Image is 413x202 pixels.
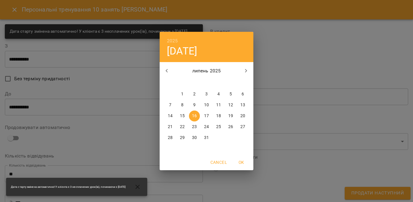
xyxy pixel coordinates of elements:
p: 9 [193,102,196,108]
p: 26 [228,124,233,130]
button: 27 [237,121,248,132]
button: 24 [201,121,212,132]
button: 15 [177,111,188,121]
p: 24 [204,124,209,130]
button: 28 [165,132,176,143]
span: чт [201,80,212,86]
p: 15 [180,113,185,119]
button: 9 [189,100,200,111]
button: 31 [201,132,212,143]
span: ср [189,80,200,86]
button: 23 [189,121,200,132]
p: 4 [217,91,220,97]
span: вт [177,80,188,86]
p: 16 [192,113,197,119]
span: нд [237,80,248,86]
button: 1 [177,89,188,100]
p: 8 [181,102,184,108]
p: 2 [193,91,196,97]
p: 21 [168,124,173,130]
button: 3 [201,89,212,100]
p: 17 [204,113,209,119]
button: 14 [165,111,176,121]
button: 21 [165,121,176,132]
button: 29 [177,132,188,143]
span: пн [165,80,176,86]
button: 19 [225,111,236,121]
span: пт [213,80,224,86]
p: 19 [228,113,233,119]
p: 14 [168,113,173,119]
button: Cancel [208,157,229,168]
button: 20 [237,111,248,121]
button: 2 [189,89,200,100]
button: 5 [225,89,236,100]
button: 6 [237,89,248,100]
p: 11 [216,102,221,108]
p: 27 [240,124,245,130]
p: 29 [180,135,185,141]
button: 12 [225,100,236,111]
p: 3 [205,91,208,97]
span: сб [225,80,236,86]
button: 13 [237,100,248,111]
button: 11 [213,100,224,111]
p: 22 [180,124,185,130]
p: 7 [169,102,171,108]
button: OK [232,157,251,168]
button: 30 [189,132,200,143]
p: 30 [192,135,197,141]
p: 18 [216,113,221,119]
button: 10 [201,100,212,111]
span: OK [234,159,249,166]
p: 23 [192,124,197,130]
button: 25 [213,121,224,132]
p: 1 [181,91,184,97]
p: 31 [204,135,209,141]
button: 2025 [167,37,178,45]
p: 25 [216,124,221,130]
button: 17 [201,111,212,121]
button: 26 [225,121,236,132]
span: Cancel [210,159,227,166]
button: [DATE] [167,45,197,57]
button: 22 [177,121,188,132]
p: 20 [240,113,245,119]
p: 13 [240,102,245,108]
p: 5 [229,91,232,97]
p: липень 2025 [174,67,239,75]
button: 7 [165,100,176,111]
p: 28 [168,135,173,141]
button: 8 [177,100,188,111]
button: 18 [213,111,224,121]
button: 16 [189,111,200,121]
span: Дата старту змінена автоматично! У клієнта є 3 несплачених урок(ів), починаючи з [DATE] [11,185,125,189]
p: 10 [204,102,209,108]
button: 4 [213,89,224,100]
p: 6 [242,91,244,97]
p: 12 [228,102,233,108]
